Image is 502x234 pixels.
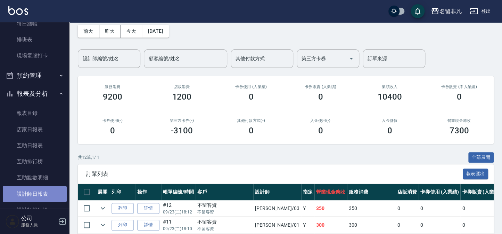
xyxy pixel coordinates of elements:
p: 共 12 筆, 1 / 1 [78,154,99,161]
th: 客戶 [196,184,253,200]
a: 詳情 [137,220,159,231]
button: 列印 [112,203,134,214]
button: Open [346,53,357,64]
h2: 店販消費 [156,85,208,89]
p: 09/23 (二) 18:10 [163,226,194,232]
a: 互助排行榜 [3,154,67,170]
th: 營業現金應收 [314,184,347,200]
button: save [411,4,425,18]
td: 300 [347,217,396,233]
th: 服務消費 [347,184,396,200]
h2: 入金使用(-) [294,118,347,123]
td: 0 [396,217,419,233]
div: 不留客資 [197,202,252,209]
th: 指定 [301,184,314,200]
td: Y [301,217,314,233]
td: 350 [314,200,347,217]
h2: 卡券販賣 (不入業績) [433,85,486,89]
h3: -3100 [171,126,193,135]
h3: 服務消費 [86,85,139,89]
a: 每日結帳 [3,16,67,32]
td: Y [301,200,314,217]
td: 350 [347,200,396,217]
button: expand row [98,220,108,230]
h2: 業績收入 [363,85,416,89]
h3: 0 [249,126,254,135]
h2: 卡券使用(-) [86,118,139,123]
td: [PERSON_NAME] /01 [253,217,301,233]
a: 現場電腦打卡 [3,48,67,64]
span: 訂單列表 [86,171,463,178]
button: 列印 [112,220,134,231]
button: 前天 [78,25,99,38]
th: 設計師 [253,184,301,200]
button: 昨天 [99,25,121,38]
a: 排班表 [3,32,67,48]
button: 報表匯出 [463,169,488,179]
h2: 入金儲值 [363,118,416,123]
img: Logo [8,6,28,15]
a: 設計師日報表 [3,186,67,202]
button: 登出 [467,5,494,18]
td: #11 [161,217,196,233]
td: 0 [419,217,461,233]
img: Person [6,214,19,228]
a: 互助日報表 [3,138,67,154]
div: 不留客資 [197,218,252,226]
button: 預約管理 [3,67,67,85]
a: 報表匯出 [463,170,488,177]
a: 詳情 [137,203,159,214]
th: 店販消費 [396,184,419,200]
th: 帳單編號/時間 [161,184,196,200]
h3: 7300 [449,126,469,135]
h2: 卡券使用 (入業績) [225,85,278,89]
td: [PERSON_NAME] /03 [253,200,301,217]
h3: 0 [456,92,461,102]
button: 名留非凡 [428,4,464,18]
button: 今天 [121,25,142,38]
th: 操作 [135,184,161,200]
button: 報表及分析 [3,85,67,103]
p: 不留客資 [197,209,252,215]
td: #12 [161,200,196,217]
a: 店家日報表 [3,122,67,138]
th: 卡券使用 (入業績) [419,184,461,200]
h3: 0 [249,92,254,102]
th: 列印 [110,184,135,200]
p: 不留客資 [197,226,252,232]
button: expand row [98,203,108,213]
h5: 公司 [21,215,57,222]
h3: 0 [110,126,115,135]
h2: 其他付款方式(-) [225,118,278,123]
h3: 9200 [103,92,122,102]
h3: 0 [387,126,392,135]
h2: 營業現金應收 [433,118,486,123]
button: [DATE] [142,25,168,38]
a: 互助點數明細 [3,170,67,186]
h3: 10400 [378,92,402,102]
th: 展開 [96,184,110,200]
h3: 0 [318,126,323,135]
td: 0 [396,200,419,217]
p: 09/23 (二) 18:12 [163,209,194,215]
h3: 1200 [172,92,191,102]
h3: 0 [318,92,323,102]
h2: 第三方卡券(-) [156,118,208,123]
button: 全部展開 [468,152,494,163]
td: 0 [419,200,461,217]
h2: 卡券販賣 (入業績) [294,85,347,89]
div: 名留非凡 [439,7,461,16]
a: 設計師排行榜 [3,202,67,218]
td: 300 [314,217,347,233]
p: 服務人員 [21,222,57,228]
a: 報表目錄 [3,105,67,121]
